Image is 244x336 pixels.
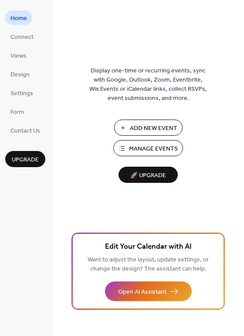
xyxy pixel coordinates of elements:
[5,48,32,62] a: Views
[89,66,207,103] span: Display one-time or recurring events, sync with Google, Outlook, Zoom, Eventbrite, Wix Events or ...
[5,67,35,81] a: Design
[10,51,27,61] span: Views
[129,144,178,154] span: Manage Events
[10,89,33,98] span: Settings
[5,29,39,44] a: Connect
[118,288,166,297] span: Open AI Assistant
[105,281,192,301] button: Open AI Assistant
[113,140,183,156] button: Manage Events
[10,33,34,42] span: Connect
[12,155,39,165] span: Upgrade
[114,120,183,136] button: Add New Event
[10,14,27,23] span: Home
[10,108,24,117] span: Form
[5,104,29,119] a: Form
[10,70,30,79] span: Design
[88,254,209,275] span: Want to adjust the layout, update settings, or change the design? The assistant can help.
[5,86,38,100] a: Settings
[124,170,173,182] span: 🚀 Upgrade
[5,151,45,167] button: Upgrade
[130,124,177,133] span: Add New Event
[10,127,40,136] span: Contact Us
[5,123,45,137] a: Contact Us
[5,10,32,25] a: Home
[119,167,178,183] button: 🚀 Upgrade
[105,241,192,253] span: Edit Your Calendar with AI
